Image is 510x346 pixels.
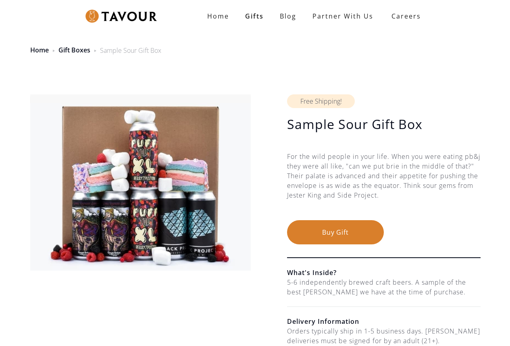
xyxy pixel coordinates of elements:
[287,94,355,108] div: Free Shipping!
[287,326,481,346] div: Orders typically ship in 1-5 business days. [PERSON_NAME] deliveries must be signed for by an adu...
[287,277,481,297] div: 5-6 independently brewed craft beers. A sample of the best [PERSON_NAME] we have at the time of p...
[304,8,381,24] a: partner with us
[272,8,304,24] a: Blog
[287,317,481,326] h6: Delivery Information
[207,12,229,21] strong: Home
[381,5,427,27] a: Careers
[30,46,49,54] a: Home
[287,268,481,277] h6: What's Inside?
[287,116,481,132] h1: Sample Sour Gift Box
[199,8,237,24] a: Home
[237,8,272,24] a: Gifts
[287,220,384,244] button: Buy Gift
[100,46,161,55] div: Sample Sour Gift Box
[287,152,481,220] div: For the wild people in your life. When you were eating pb&j they were all like, "can we put brie ...
[391,8,421,24] strong: Careers
[58,46,90,54] a: Gift Boxes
